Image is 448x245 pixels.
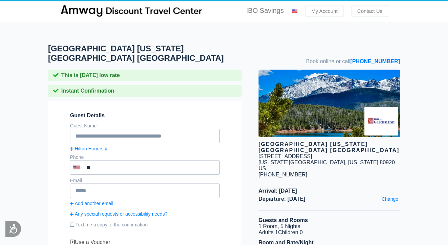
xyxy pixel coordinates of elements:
[259,70,400,137] img: hotel image
[48,44,259,63] h1: [GEOGRAPHIC_DATA] [US_STATE][GEOGRAPHIC_DATA] [GEOGRAPHIC_DATA]
[364,107,398,136] img: Brand logo for Hilton Garden Inn Colorado Springs North Air Force Academy
[48,85,242,97] div: Instant Confirmation
[380,195,400,203] a: Change
[60,3,202,17] img: amway-travel-logo3.png
[259,160,346,165] span: [US_STATE][GEOGRAPHIC_DATA],
[259,141,400,153] div: [GEOGRAPHIC_DATA] [US_STATE][GEOGRAPHIC_DATA] [GEOGRAPHIC_DATA]
[70,211,220,217] a: Any special requests or accessibility needs?
[278,229,303,235] span: Children 0
[259,166,266,171] span: US
[70,178,82,183] label: Email
[259,172,400,178] div: [PHONE_NUMBER]
[348,160,378,165] span: [US_STATE]
[70,113,220,119] span: Guest Details
[48,70,242,81] div: This is [DATE] low rate
[306,58,400,65] span: Book online or call
[70,123,97,128] label: Guest Name
[259,217,308,223] b: Guests and Rooms
[259,188,400,194] span: Arrival: [DATE]
[70,219,220,230] label: Text me a copy of the confirmation
[259,196,400,202] span: Departure: [DATE]
[70,146,220,151] a: Hilton Honors #
[259,229,400,236] li: Adults 1
[71,161,85,174] div: United States: +1
[246,7,284,15] li: IBO Savings
[70,201,220,206] a: Add another email
[70,154,84,160] label: Phone
[259,223,400,229] li: 1 Room, 5 Nights
[259,153,312,160] div: [STREET_ADDRESS]
[350,58,400,64] a: [PHONE_NUMBER]
[380,160,395,165] span: 80920
[352,5,388,17] a: Contact Us
[306,5,343,17] a: My Account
